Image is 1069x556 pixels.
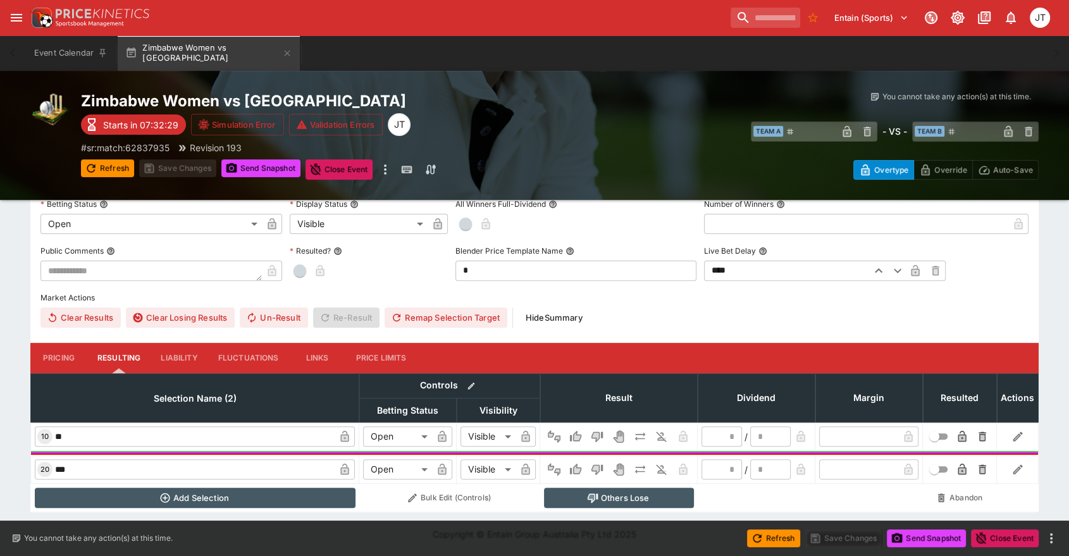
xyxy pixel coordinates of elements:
[333,247,342,256] button: Resulted?
[609,459,629,479] button: Void
[544,488,694,508] button: Others Lose
[30,91,71,132] img: cricket.png
[698,373,815,422] th: Dividend
[460,426,516,447] div: Visible
[776,200,785,209] button: Number of Winners
[40,245,104,256] p: Public Comments
[106,247,115,256] button: Public Comments
[731,8,800,28] input: search
[455,199,546,209] p: All Winners Full-Dividend
[934,163,967,176] p: Override
[827,8,916,28] button: Select Tenant
[363,403,452,418] span: Betting Status
[363,426,432,447] div: Open
[35,488,355,508] button: Add Selection
[290,199,347,209] p: Display Status
[1030,8,1050,28] div: Joshua Thomson
[24,533,173,544] p: You cannot take any action(s) at this time.
[882,125,907,138] h6: - VS -
[140,391,250,406] span: Selection Name (2)
[81,159,134,177] button: Refresh
[350,200,359,209] button: Display Status
[920,6,942,29] button: Connected to PK
[565,459,586,479] button: Win
[56,21,124,27] img: Sportsbook Management
[587,426,607,447] button: Lose
[565,247,574,256] button: Blender Price Template Name
[463,378,479,394] button: Bulk edit
[190,141,242,154] p: Revision 193
[999,6,1022,29] button: Notifications
[915,126,944,137] span: Team B
[704,245,756,256] p: Live Bet Delay
[290,214,428,234] div: Visible
[887,529,966,547] button: Send Snapshot
[544,426,564,447] button: Not Set
[946,6,969,29] button: Toggle light/dark mode
[39,432,51,441] span: 10
[609,426,629,447] button: Void
[81,91,560,111] h2: Copy To Clipboard
[378,159,393,180] button: more
[208,343,289,373] button: Fluctuations
[758,247,767,256] button: Live Bet Delay
[388,113,411,136] div: Joshua Thomson
[544,459,564,479] button: Not Set
[548,200,557,209] button: All Winners Full-Dividend
[126,307,235,328] button: Clear Losing Results
[306,159,373,180] button: Close Event
[923,373,997,422] th: Resulted
[81,141,170,154] p: Copy To Clipboard
[587,459,607,479] button: Lose
[1026,4,1054,32] button: Joshua Thomson
[972,160,1039,180] button: Auto-Save
[997,373,1039,422] th: Actions
[973,6,996,29] button: Documentation
[103,118,178,132] p: Starts in 07:32:29
[40,288,1029,307] label: Market Actions
[30,343,87,373] button: Pricing
[99,200,108,209] button: Betting Status
[191,114,284,135] button: Simulation Error
[853,160,914,180] button: Overtype
[815,373,923,422] th: Margin
[455,245,563,256] p: Blender Price Template Name
[118,35,300,71] button: Zimbabwe Women vs [GEOGRAPHIC_DATA]
[289,343,346,373] button: Links
[38,465,52,474] span: 20
[27,35,115,71] button: Event Calendar
[240,307,307,328] button: Un-Result
[40,199,97,209] p: Betting Status
[971,529,1039,547] button: Close Event
[1044,531,1059,546] button: more
[518,307,590,328] button: HideSummary
[151,343,207,373] button: Liability
[290,245,331,256] p: Resulted?
[652,426,672,447] button: Eliminated In Play
[385,307,507,328] button: Remap Selection Target
[927,488,993,508] button: Abandon
[313,307,380,328] span: Re-Result
[221,159,300,177] button: Send Snapshot
[28,5,53,30] img: PriceKinetics Logo
[56,9,149,18] img: PriceKinetics
[882,91,1031,102] p: You cannot take any action(s) at this time.
[745,430,748,443] div: /
[460,459,516,479] div: Visible
[747,529,800,547] button: Refresh
[745,463,748,476] div: /
[40,307,121,328] button: Clear Results
[704,199,774,209] p: Number of Winners
[540,373,698,422] th: Result
[565,426,586,447] button: Win
[993,163,1033,176] p: Auto-Save
[346,343,417,373] button: Price Limits
[753,126,783,137] span: Team A
[87,343,151,373] button: Resulting
[803,8,823,28] button: No Bookmarks
[289,114,383,135] button: Validation Errors
[363,459,432,479] div: Open
[874,163,908,176] p: Overtype
[363,488,536,508] button: Bulk Edit (Controls)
